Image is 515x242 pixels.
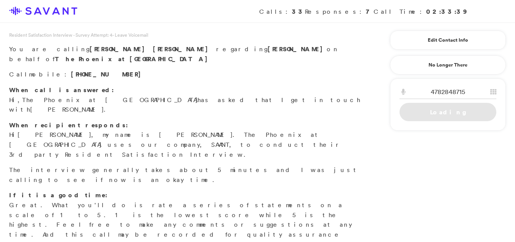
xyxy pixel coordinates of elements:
[292,7,305,16] strong: 33
[55,55,212,63] strong: The Phoenix at [GEOGRAPHIC_DATA]
[399,34,496,46] a: Edit Contact Info
[9,44,361,64] p: You are calling regarding on behalf of
[9,120,361,159] p: Hi , my name is [PERSON_NAME]. The Phoenix at [GEOGRAPHIC_DATA] uses our company, SAVANT, to cond...
[9,86,114,94] strong: When call is answered:
[9,85,361,115] p: Hi, has asked that I get in touch with .
[30,106,104,113] span: [PERSON_NAME]
[9,165,361,185] p: The interview generally takes about 5 minutes and I was just calling to see if now is an okay time.
[390,55,506,75] a: No Longer There
[22,96,197,104] span: The Phoenix at [GEOGRAPHIC_DATA]
[9,121,128,129] strong: When recipient responds:
[9,70,361,80] p: Call :
[90,45,149,53] span: [PERSON_NAME]
[426,7,468,16] strong: 02:33:39
[71,70,145,78] span: [PHONE_NUMBER]
[268,45,327,53] strong: [PERSON_NAME]
[399,103,496,121] a: Loading
[9,32,148,38] span: Resident Satisfaction Interview - Survey Attempt: 4 - Leave Voicemail
[153,45,212,53] span: [PERSON_NAME]
[9,191,107,199] strong: If it is a good time:
[18,131,91,138] span: [PERSON_NAME]
[29,70,64,78] span: mobile
[366,7,374,16] strong: 7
